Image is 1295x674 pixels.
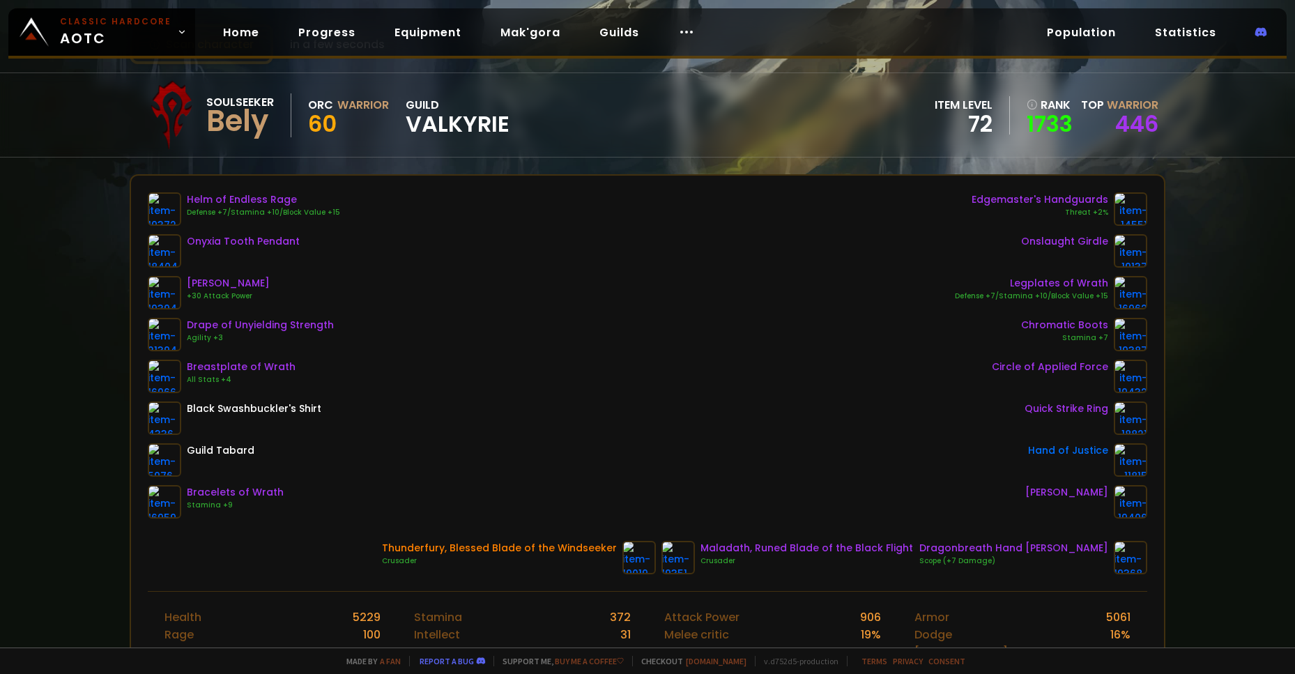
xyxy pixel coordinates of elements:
[914,626,952,643] div: Dodge
[148,360,181,393] img: item-16966
[1027,96,1073,114] div: rank
[187,332,334,344] div: Agility +3
[187,500,284,511] div: Stamina +9
[686,656,746,666] a: [DOMAIN_NAME]
[212,18,270,47] a: Home
[1106,608,1131,626] div: 5061
[1114,192,1147,226] img: item-14551
[1081,96,1158,114] div: Top
[1107,97,1158,113] span: Warrior
[420,656,474,666] a: Report a bug
[206,111,274,132] div: Bely
[1114,443,1147,477] img: item-11815
[187,234,300,249] div: Onyxia Tooth Pendant
[493,656,624,666] span: Support me,
[406,96,509,135] div: guild
[164,608,201,626] div: Health
[955,291,1108,302] div: Defense +7/Stamina +10/Block Value +15
[308,96,333,114] div: Orc
[406,114,509,135] span: Valkyrie
[864,643,881,661] div: 11 %
[955,276,1108,291] div: Legplates of Wrath
[1021,234,1108,249] div: Onslaught Girdle
[1114,485,1147,519] img: item-19406
[1021,332,1108,344] div: Stamina +7
[1028,443,1108,458] div: Hand of Justice
[187,360,296,374] div: Breastplate of Wrath
[610,608,631,626] div: 372
[1114,360,1147,393] img: item-19432
[382,556,617,567] div: Crusader
[1115,108,1158,139] a: 446
[206,93,274,111] div: Soulseeker
[148,401,181,435] img: item-4336
[187,291,270,302] div: +30 Attack Power
[489,18,572,47] a: Mak'gora
[60,15,171,49] span: AOTC
[1114,318,1147,351] img: item-19387
[588,18,650,47] a: Guilds
[972,207,1108,218] div: Threat +2%
[148,234,181,268] img: item-18404
[1025,401,1108,416] div: Quick Strike Ring
[610,643,631,661] div: 305
[187,318,334,332] div: Drape of Unyielding Strength
[661,541,695,574] img: item-19351
[1025,485,1108,500] div: [PERSON_NAME]
[187,443,254,458] div: Guild Tabard
[1114,643,1131,661] div: 7 %
[664,608,740,626] div: Attack Power
[382,541,617,556] div: Thunderfury, Blessed Blade of the Windseeker
[414,608,462,626] div: Stamina
[620,626,631,643] div: 31
[919,556,1108,567] div: Scope (+7 Damage)
[148,276,181,309] img: item-19394
[187,207,340,218] div: Defense +7/Stamina +10/Block Value +15
[935,96,993,114] div: item level
[380,656,401,666] a: a fan
[700,541,913,556] div: Maladath, Runed Blade of the Black Flight
[1114,234,1147,268] img: item-19137
[972,192,1108,207] div: Edgemaster's Handguards
[148,318,181,351] img: item-21394
[860,608,881,626] div: 906
[187,485,284,500] div: Bracelets of Wrath
[755,656,838,666] span: v. d752d5 - production
[1110,626,1131,643] div: 16 %
[919,541,1108,556] div: Dragonbreath Hand [PERSON_NAME]
[861,656,887,666] a: Terms
[928,656,965,666] a: Consent
[287,18,367,47] a: Progress
[1036,18,1127,47] a: Population
[861,626,881,643] div: 19 %
[1114,541,1147,574] img: item-19368
[187,192,340,207] div: Helm of Endless Rage
[414,643,463,661] div: Strength
[414,626,460,643] div: Intellect
[935,114,993,135] div: 72
[700,556,913,567] div: Crusader
[383,18,473,47] a: Equipment
[992,360,1108,374] div: Circle of Applied Force
[1021,318,1108,332] div: Chromatic Boots
[148,485,181,519] img: item-16959
[187,374,296,385] div: All Stats +4
[8,8,195,56] a: Classic HardcoreAOTC
[187,276,270,291] div: [PERSON_NAME]
[1144,18,1227,47] a: Statistics
[632,656,746,666] span: Checkout
[1114,276,1147,309] img: item-16962
[60,15,171,28] small: Classic Hardcore
[164,626,194,643] div: Rage
[914,608,949,626] div: Armor
[1027,114,1073,135] a: 1733
[363,626,381,643] div: 100
[555,656,624,666] a: Buy me a coffee
[308,108,337,139] span: 60
[337,96,389,114] div: Warrior
[664,626,729,643] div: Melee critic
[664,643,732,661] div: Range critic
[148,443,181,477] img: item-5976
[338,656,401,666] span: Made by
[353,608,381,626] div: 5229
